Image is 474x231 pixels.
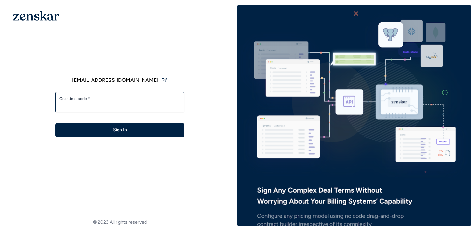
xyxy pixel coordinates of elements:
[13,11,59,21] img: 1OGAJ2xQqyY4LXKgY66KYq0eOWRCkrZdAb3gUhuVAqdWPZE9SRJmCz+oDMSn4zDLXe31Ii730ItAGKgCKgCCgCikA4Av8PJUP...
[59,96,180,101] label: One-time code *
[72,76,158,84] span: [EMAIL_ADDRESS][DOMAIN_NAME]
[55,123,184,137] button: Sign In
[3,219,237,226] footer: © 2023 All rights reserved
